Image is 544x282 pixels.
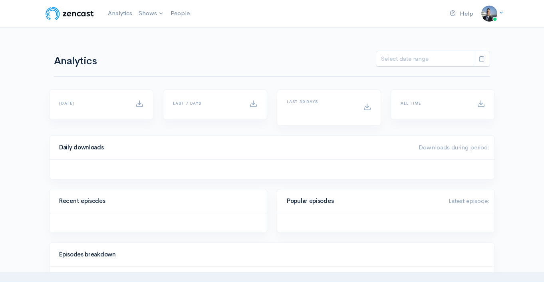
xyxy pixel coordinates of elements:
img: ZenCast Logo [44,6,95,22]
a: Shows [135,5,167,22]
h6: All time [401,101,467,105]
input: analytics date range selector [376,51,474,67]
a: Analytics [105,5,135,22]
span: Downloads during period: [419,143,490,151]
h4: Daily downloads [59,144,409,151]
h4: Episodes breakdown [59,251,480,258]
h6: Last 7 days [173,101,240,105]
a: People [167,5,193,22]
img: ... [481,6,497,22]
h1: Analytics [54,56,119,67]
h4: Popular episodes [287,198,439,205]
h6: [DATE] [59,101,126,105]
span: Latest episode: [449,197,490,205]
h6: Last 30 days [287,99,353,104]
a: Help [447,5,476,22]
h4: Recent episodes [59,198,252,205]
